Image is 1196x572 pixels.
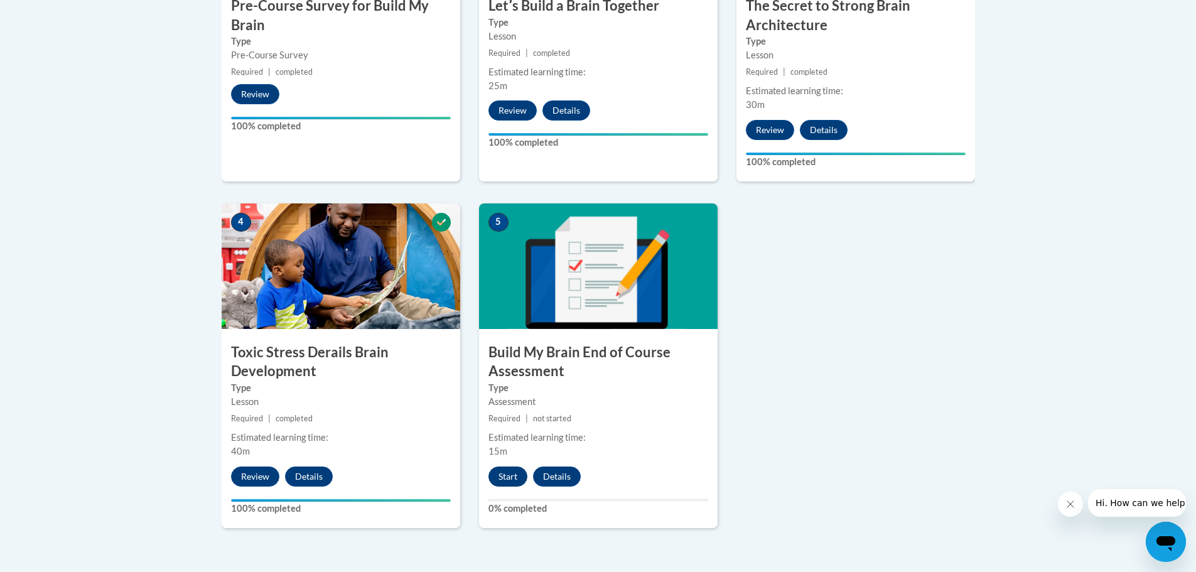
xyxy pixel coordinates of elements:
span: | [525,48,528,58]
label: 100% completed [231,119,451,133]
div: Your progress [231,499,451,502]
div: Lesson [746,48,966,62]
label: Type [231,381,451,395]
div: Assessment [488,395,708,409]
button: Start [488,467,527,487]
span: completed [276,67,313,77]
span: completed [533,48,570,58]
img: Course Image [479,203,718,329]
span: | [268,414,271,423]
button: Details [533,467,581,487]
button: Review [231,467,279,487]
span: Required [231,67,263,77]
span: 5 [488,213,509,232]
div: Pre-Course Survey [231,48,451,62]
img: Course Image [222,203,460,329]
label: Type [746,35,966,48]
div: Your progress [231,117,451,119]
label: Type [231,35,451,48]
button: Details [542,100,590,121]
label: Type [488,16,708,30]
span: Hi. How can we help? [8,9,102,19]
div: Your progress [488,133,708,136]
label: 100% completed [488,136,708,149]
iframe: Close message [1058,492,1083,517]
span: 4 [231,213,251,232]
button: Details [800,120,848,140]
iframe: Button to launch messaging window [1146,522,1186,562]
span: | [783,67,785,77]
button: Review [746,120,794,140]
button: Review [488,100,537,121]
span: completed [790,67,827,77]
span: Required [488,48,520,58]
span: 40m [231,446,250,456]
button: Review [231,84,279,104]
span: 25m [488,80,507,91]
span: 30m [746,99,765,110]
div: Estimated learning time: [488,65,708,79]
button: Details [285,467,333,487]
span: not started [533,414,571,423]
span: 15m [488,446,507,456]
span: completed [276,414,313,423]
div: Estimated learning time: [231,431,451,445]
div: Your progress [746,153,966,155]
iframe: Message from company [1088,489,1186,517]
label: 100% completed [231,502,451,515]
div: Lesson [231,395,451,409]
div: Estimated learning time: [746,84,966,98]
div: Estimated learning time: [488,431,708,445]
h3: Build My Brain End of Course Assessment [479,343,718,382]
span: Required [231,414,263,423]
span: Required [488,414,520,423]
label: Type [488,381,708,395]
span: | [268,67,271,77]
h3: Toxic Stress Derails Brain Development [222,343,460,382]
span: Required [746,67,778,77]
label: 0% completed [488,502,708,515]
span: | [525,414,528,423]
label: 100% completed [746,155,966,169]
div: Lesson [488,30,708,43]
